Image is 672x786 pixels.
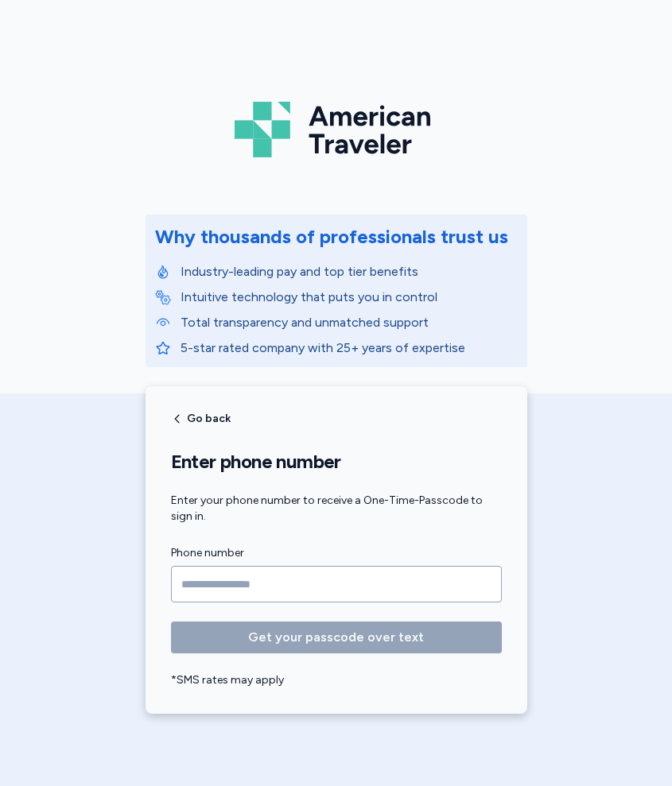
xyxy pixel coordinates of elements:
input: Phone number [171,566,502,602]
button: Go back [171,412,231,425]
div: Why thousands of professionals trust us [155,224,508,250]
h1: Enter phone number [171,450,502,474]
span: Get your passcode over text [248,628,424,647]
p: Industry-leading pay and top tier benefits [181,262,518,281]
button: Get your passcode over text [171,621,502,653]
div: Enter your phone number to receive a One-Time-Passcode to sign in. [171,493,502,525]
span: Go back [187,413,231,424]
div: *SMS rates may apply [171,672,502,688]
p: Intuitive technology that puts you in control [181,288,518,307]
p: 5-star rated company with 25+ years of expertise [181,339,518,358]
label: Phone number [171,544,502,563]
p: Total transparency and unmatched support [181,313,518,332]
img: Logo [235,95,438,164]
